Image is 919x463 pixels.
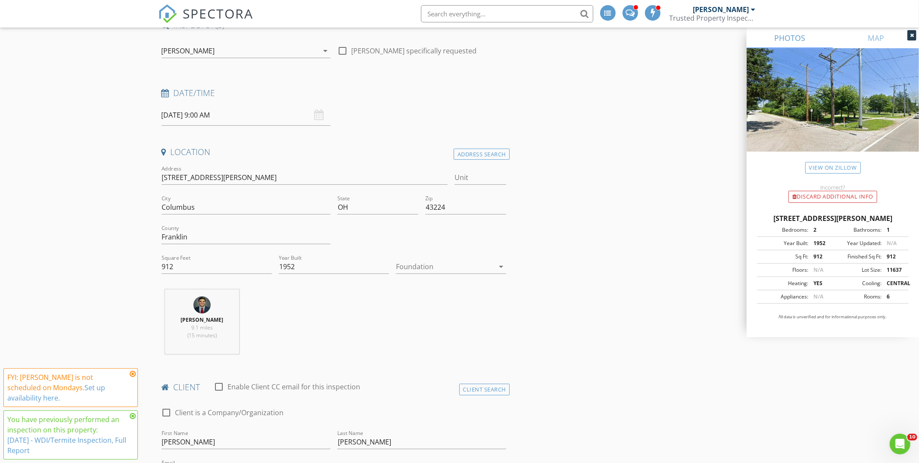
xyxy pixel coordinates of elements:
[882,280,906,287] div: CENTRAL
[833,226,882,234] div: Bathrooms:
[805,162,861,174] a: View on Zillow
[760,266,808,274] div: Floors:
[760,253,808,261] div: Sq Ft:
[760,293,808,301] div: Appliances:
[882,293,906,301] div: 6
[7,435,126,455] a: [DATE] - WDI/Termite Inspection, Full Report
[693,5,749,14] div: [PERSON_NAME]
[760,239,808,247] div: Year Built:
[833,239,882,247] div: Year Updated:
[175,408,284,417] label: Client is a Company/Organization
[882,226,906,234] div: 1
[760,280,808,287] div: Heating:
[162,105,330,126] input: Select date
[882,253,906,261] div: 912
[193,296,211,314] img: iovine_8785.jpg
[887,239,897,247] span: N/A
[162,47,215,55] div: [PERSON_NAME]
[833,253,882,261] div: Finished Sq Ft:
[760,226,808,234] div: Bedrooms:
[7,414,127,456] div: You have previously performed an inspection on this property:
[191,324,213,331] span: 9.1 miles
[351,47,477,55] label: [PERSON_NAME] specifically requested
[788,191,877,203] div: Discard Additional info
[747,28,833,48] a: PHOTOS
[421,5,593,22] input: Search everything...
[747,184,919,191] div: Incorrect?
[833,28,919,48] a: MAP
[833,266,882,274] div: Lot Size:
[813,266,823,273] span: N/A
[183,4,254,22] span: SPECTORA
[808,239,833,247] div: 1952
[757,213,909,224] div: [STREET_ADDRESS][PERSON_NAME]
[882,266,906,274] div: 11637
[833,293,882,301] div: Rooms:
[187,332,217,339] span: (15 minutes)
[162,146,507,158] h4: Location
[228,382,361,391] label: Enable Client CC email for this inspection
[907,434,917,441] span: 10
[459,384,510,395] div: Client Search
[670,14,756,22] div: Trusted Property Inspections, LLC
[454,149,510,160] div: Address Search
[808,226,833,234] div: 2
[808,280,833,287] div: YES
[757,314,909,320] p: All data is unverified and for informational purposes only.
[162,382,507,393] h4: client
[158,12,254,30] a: SPECTORA
[496,261,506,272] i: arrow_drop_down
[7,372,127,403] div: FYI: [PERSON_NAME] is not scheduled on Mondays.
[833,280,882,287] div: Cooling:
[320,46,330,56] i: arrow_drop_down
[808,253,833,261] div: 912
[162,87,507,99] h4: Date/Time
[181,316,223,323] strong: [PERSON_NAME]
[890,434,910,454] iframe: Intercom live chat
[747,48,919,172] img: streetview
[158,4,177,23] img: The Best Home Inspection Software - Spectora
[813,293,823,300] span: N/A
